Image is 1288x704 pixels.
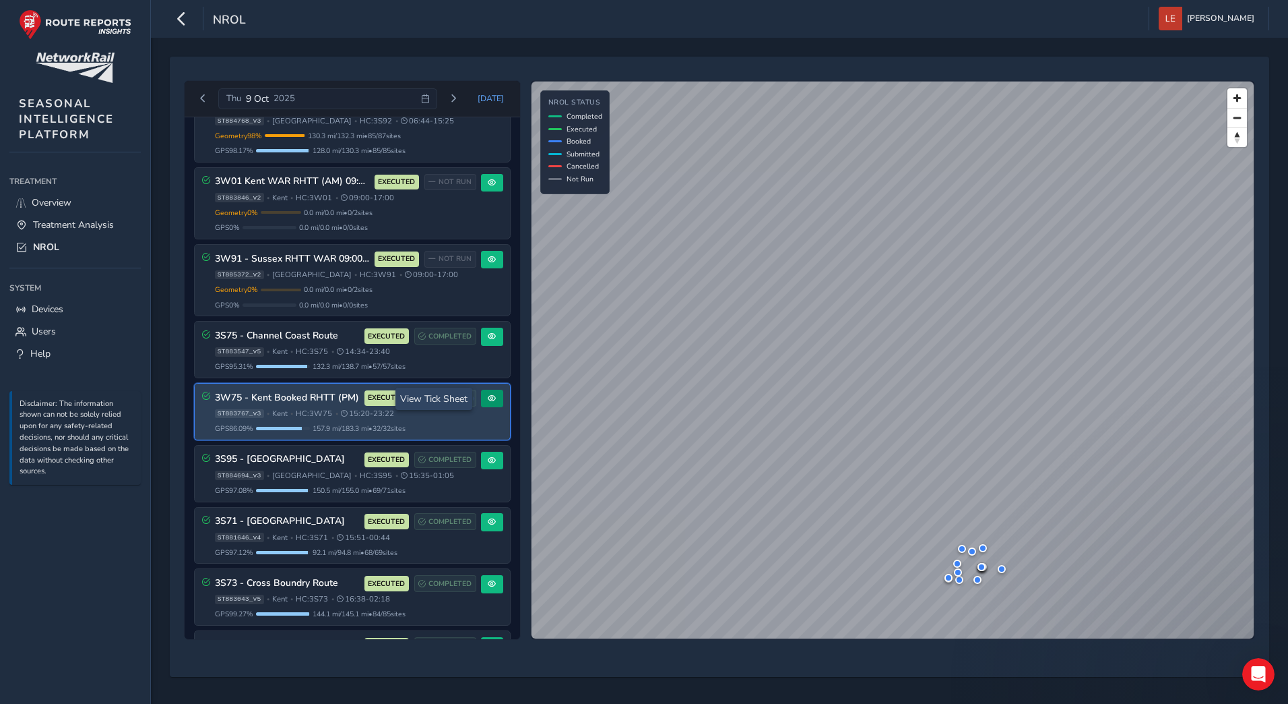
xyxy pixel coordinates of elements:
[308,131,401,141] span: 130.3 mi / 132.3 mi • 85 / 87 sites
[290,410,293,417] span: •
[354,472,357,479] span: •
[567,136,591,146] span: Booked
[478,93,504,104] span: [DATE]
[246,92,269,105] span: 9 Oct
[213,11,246,30] span: NROL
[335,194,338,202] span: •
[1242,658,1275,691] iframe: Intercom live chat
[215,392,360,404] h3: 3W75 - Kent Booked RHTT (PM)
[428,454,472,465] span: COMPLETED
[296,347,328,357] span: HC: 3S75
[272,471,352,481] span: [GEOGRAPHIC_DATA]
[469,88,513,109] button: Today
[1187,7,1254,30] span: [PERSON_NAME]
[272,533,288,543] span: Kent
[215,146,253,156] span: GPS 98.17 %
[9,192,141,214] a: Overview
[290,194,293,202] span: •
[215,270,264,280] span: ST885372_v2
[378,254,415,264] span: EXECUTED
[215,193,264,202] span: ST883846_v2
[354,117,357,125] span: •
[267,271,269,278] span: •
[215,208,258,218] span: Geometry 0 %
[428,331,472,342] span: COMPLETED
[405,270,458,280] span: 09:00 - 17:00
[567,124,597,134] span: Executed
[9,236,141,258] a: NROL
[272,270,352,280] span: [GEOGRAPHIC_DATA]
[215,548,253,558] span: GPS 97.12 %
[335,410,338,417] span: •
[296,533,328,543] span: HC: 3S71
[532,82,1254,639] canvas: Map
[428,392,472,403] span: COMPLETED
[1227,88,1247,108] button: Zoom in
[215,423,253,434] span: GPS 86.09 %
[368,392,405,403] span: EXECUTED
[299,300,368,310] span: 0.0 mi / 0.0 mi • 0 / 0 sites
[215,347,264,357] span: ST883547_v5
[9,343,141,365] a: Help
[215,595,264,604] span: ST883043_v5
[267,410,269,417] span: •
[272,409,288,419] span: Kent
[548,98,602,107] h4: NROL Status
[33,241,59,254] span: NROL
[337,533,390,543] span: 15:51 - 00:44
[267,194,269,202] span: •
[304,285,373,295] span: 0.0 mi / 0.0 mi • 0 / 2 sites
[272,193,288,203] span: Kent
[19,96,114,142] span: SEASONAL INTELLIGENCE PLATFORM
[215,533,264,542] span: ST881646_v4
[299,223,368,233] span: 0.0 mi / 0.0 mi • 0 / 0 sites
[360,471,392,481] span: HC: 3S95
[1227,127,1247,147] button: Reset bearing to north
[296,409,332,419] span: HC: 3W75
[368,579,405,589] span: EXECUTED
[267,534,269,541] span: •
[401,116,454,126] span: 06:44 - 15:25
[368,331,405,342] span: EXECUTED
[30,347,51,360] span: Help
[401,471,454,481] span: 15:35 - 01:05
[20,399,134,478] p: Disclaimer: The information shown can not be solely relied upon for any safety-related decisions,...
[215,516,360,527] h3: 3S71 - [GEOGRAPHIC_DATA]
[267,472,269,479] span: •
[36,53,115,83] img: customer logo
[442,90,464,107] button: Next day
[1227,108,1247,127] button: Zoom out
[215,176,370,187] h3: 3W01 Kent WAR RHTT (AM) 09:00 - 17:00
[331,534,334,541] span: •
[273,92,295,105] span: 2025
[226,92,241,105] span: Thu
[215,285,258,295] span: Geometry 0 %
[395,472,398,479] span: •
[567,111,602,121] span: Completed
[399,271,402,278] span: •
[215,116,264,125] span: ST884768_v3
[1159,7,1259,30] button: [PERSON_NAME]
[428,579,472,589] span: COMPLETED
[341,409,394,419] span: 15:20 - 23:22
[378,177,415,187] span: EXECUTED
[272,347,288,357] span: Kent
[337,594,390,604] span: 16:38 - 02:18
[395,117,398,125] span: •
[290,595,293,603] span: •
[290,534,293,541] span: •
[9,320,141,343] a: Users
[215,471,264,480] span: ST884694_v3
[1159,7,1182,30] img: diamond-layout
[215,609,253,619] span: GPS 99.27 %
[9,278,141,298] div: System
[337,347,390,357] span: 14:34 - 23:40
[215,454,360,465] h3: 3S95 - [GEOGRAPHIC_DATA]
[360,270,396,280] span: HC: 3W91
[215,254,370,265] h3: 3W91 - Sussex RHTT WAR 09:00 - 17:00
[192,90,214,107] button: Previous day
[368,454,405,465] span: EXECUTED
[567,149,600,159] span: Submitted
[304,208,373,218] span: 0.0 mi / 0.0 mi • 0 / 2 sites
[32,325,56,338] span: Users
